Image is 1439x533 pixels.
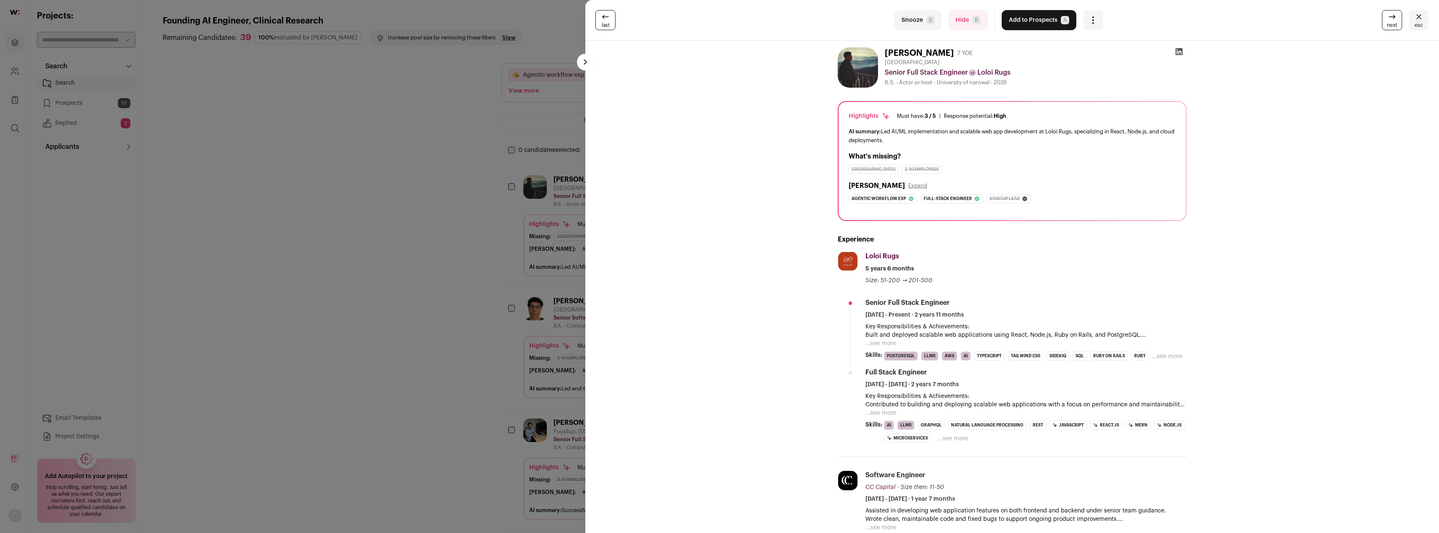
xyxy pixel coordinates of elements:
[865,298,950,307] div: Senior Full Stack Engineer
[595,10,616,30] a: last
[918,421,945,430] li: GraphQL
[902,165,942,174] div: 2-10 employees
[948,421,1026,430] li: Natural Language Processing
[1415,22,1423,29] span: esc
[994,113,1006,119] span: High
[897,113,936,120] div: Must have:
[961,351,971,361] li: AI
[1152,352,1182,361] button: ...see more
[924,195,972,203] span: Full-stack engineer
[1154,421,1184,430] li: Node.js
[865,400,1187,409] p: Contributed to building and deploying scalable web applications with a focus on performance and m...
[921,351,938,361] li: LLMs
[885,59,940,66] span: [GEOGRAPHIC_DATA]
[849,112,890,120] div: Highlights
[865,265,914,273] span: 5 years 6 months
[885,47,954,59] h1: [PERSON_NAME]
[865,421,882,429] span: Skills:
[1090,351,1128,361] li: Ruby on Rails
[1008,351,1043,361] li: Tailwind CSS
[865,409,896,417] button: ...see more
[1083,10,1103,30] button: Open dropdown
[865,331,1187,339] p: Built and deployed scalable web applications using React, Node.js, Ruby on Rails, and PostgreSQL.
[884,434,931,443] li: Microservices
[602,22,610,29] span: last
[1049,421,1087,430] li: JavaScript
[1382,10,1402,30] a: next
[897,113,1006,120] ul: |
[865,507,1187,515] p: Assisted in developing web application features on both frontend and backend under senior team gu...
[1073,351,1087,361] li: SQL
[1131,351,1148,361] li: Ruby
[865,339,896,348] button: ...see more
[1125,421,1151,430] li: MERN
[938,434,968,443] button: ...see more
[1061,16,1069,24] span: A
[897,421,914,430] li: LLMs
[885,79,1187,86] div: B.S. - Actor or host - University of narowal - 2026
[1409,10,1429,30] button: Close
[865,278,932,283] span: Size: 51-200 → 201-500
[838,252,857,270] img: 8afb463d44c43a998aee68baabe1fa40afd2f47b207ced4e925255632ab9cae7.jpg
[1030,421,1046,430] li: REST
[1047,351,1069,361] li: Sidekiq
[849,129,881,134] span: AI summary:
[865,471,925,480] div: Software Engineer
[849,127,1176,145] div: Led AI/ML implementation and scalable web app development at Loloi Rugs, specializing in React, N...
[948,10,988,30] button: HideR
[974,351,1005,361] li: TypeScript
[838,234,1187,244] h2: Experience
[865,368,927,377] div: Full Stack Engineer
[838,471,857,490] img: de958bae8307bdcbb36cb1396eef1876d5968df3231556bd1c8cb246f5e9d24e.jpg
[942,351,957,361] li: AWS
[865,523,896,532] button: ...see more
[849,181,905,191] h2: [PERSON_NAME]
[972,16,981,24] span: R
[865,311,964,319] span: [DATE] - Present · 2 years 11 months
[926,16,935,24] span: S
[849,165,899,174] div: [GEOGRAPHIC_DATA]
[865,351,882,359] span: Skills:
[894,10,942,30] button: SnoozeS
[1387,22,1397,29] span: next
[1090,421,1122,430] li: React.js
[838,47,878,88] img: 808b9c4c4c6fb7b8e818341125181cf287d779ff0fc24b460cd606c1e76fa4de.jpg
[865,495,955,503] span: [DATE] - [DATE] · 1 year 7 months
[957,49,973,57] div: 7 YOE
[885,68,1187,78] div: Senior Full Stack Engineer @ Loloi Rugs
[865,515,1187,523] p: Wrote clean, maintainable code and fixed bugs to support ongoing product improvements.
[852,195,906,203] span: Agentic workflow exp
[1002,10,1076,30] button: Add to ProspectsA
[908,182,927,189] button: Expand
[897,484,944,490] span: · Size then: 11-50
[865,380,959,389] span: [DATE] - [DATE] · 2 years 7 months
[865,253,899,260] span: Loloi Rugs
[849,151,1176,161] h2: What's missing?
[865,322,1187,331] p: Key Responsibilities & Achievements:
[865,392,1187,400] p: Key Responsibilities & Achievements:
[944,113,1006,120] div: Response potential:
[884,351,918,361] li: PostgreSQL
[990,195,1020,203] span: Startup lead
[925,113,936,119] span: 3 / 5
[884,421,894,430] li: AI
[865,484,896,490] span: CC Capital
